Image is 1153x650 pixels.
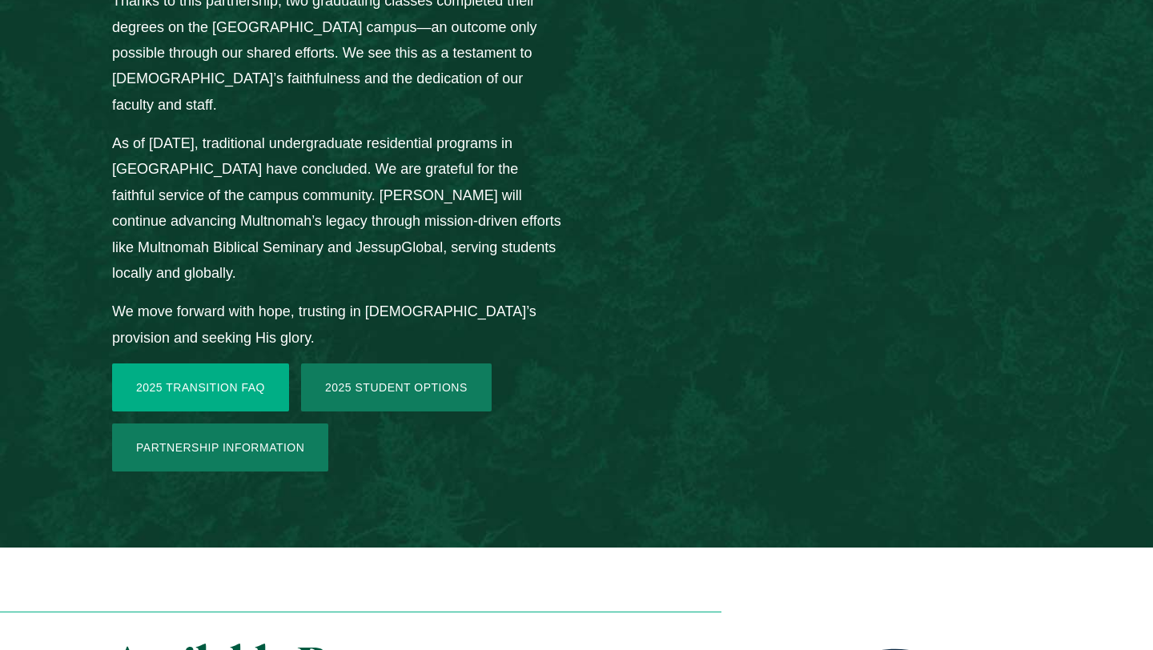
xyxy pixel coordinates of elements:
[112,299,561,351] p: We move forward with hope, trusting in [DEMOGRAPHIC_DATA]’s provision and seeking His glory.
[301,363,492,411] a: 2025 Student Options
[112,423,328,471] a: Partnership Information
[112,363,289,411] a: 2025 Transition FAQ
[112,130,561,286] p: As of [DATE], traditional undergraduate residential programs in [GEOGRAPHIC_DATA] have concluded....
